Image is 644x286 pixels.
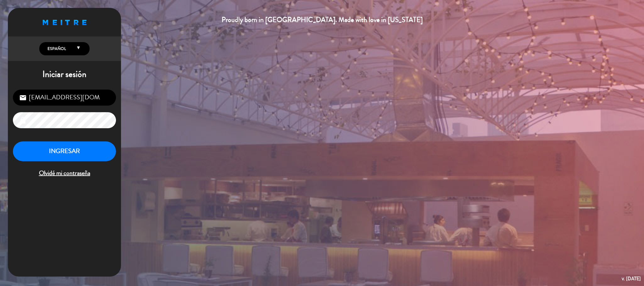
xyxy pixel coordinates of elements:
span: Español [46,46,66,52]
div: v. [DATE] [622,274,641,283]
i: email [19,94,27,102]
i: lock [19,117,27,124]
button: INGRESAR [13,141,116,161]
span: Olvidé mi contraseña [13,168,116,179]
input: Correo Electrónico [13,90,116,106]
h1: Iniciar sesión [8,69,121,80]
